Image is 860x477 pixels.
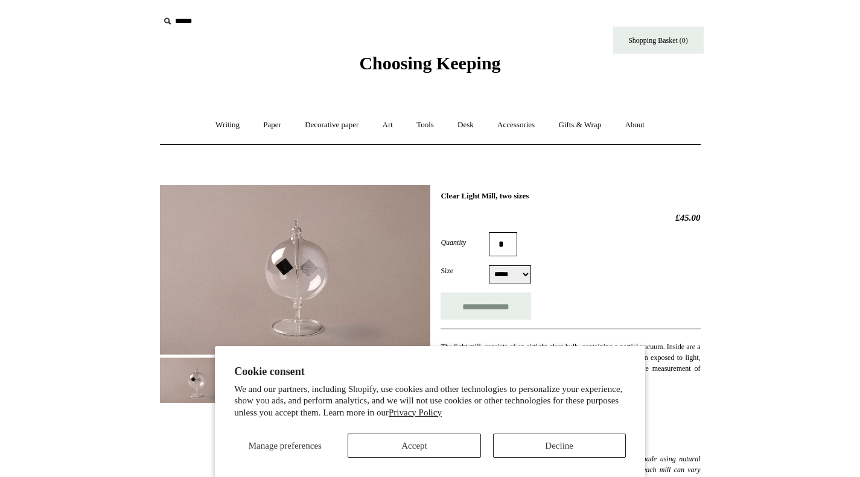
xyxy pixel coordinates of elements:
[234,365,626,378] h2: Cookie consent
[441,265,489,276] label: Size
[372,109,404,141] a: Art
[160,185,430,355] img: Clear Light Mill, two sizes
[205,109,250,141] a: Writing
[359,63,500,71] a: Choosing Keeping
[447,109,485,141] a: Desk
[441,212,700,223] h2: £45.00
[348,434,480,458] button: Accept
[441,341,700,385] p: The light mill, consists of an airtight glass bulb, containing a partial vacuum. Inside are a set...
[406,109,445,141] a: Tools
[389,408,442,417] a: Privacy Policy
[234,434,336,458] button: Manage preferences
[294,109,369,141] a: Decorative paper
[441,191,700,201] h1: Clear Light Mill, two sizes
[160,358,232,403] img: Clear Light Mill, two sizes
[441,237,489,248] label: Quantity
[359,53,500,73] span: Choosing Keeping
[547,109,612,141] a: Gifts & Wrap
[252,109,292,141] a: Paper
[493,434,626,458] button: Decline
[234,384,626,419] p: We and our partners, including Shopify, use cookies and other technologies to personalize your ex...
[486,109,546,141] a: Accessories
[614,109,655,141] a: About
[249,441,322,450] span: Manage preferences
[613,27,704,54] a: Shopping Basket (0)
